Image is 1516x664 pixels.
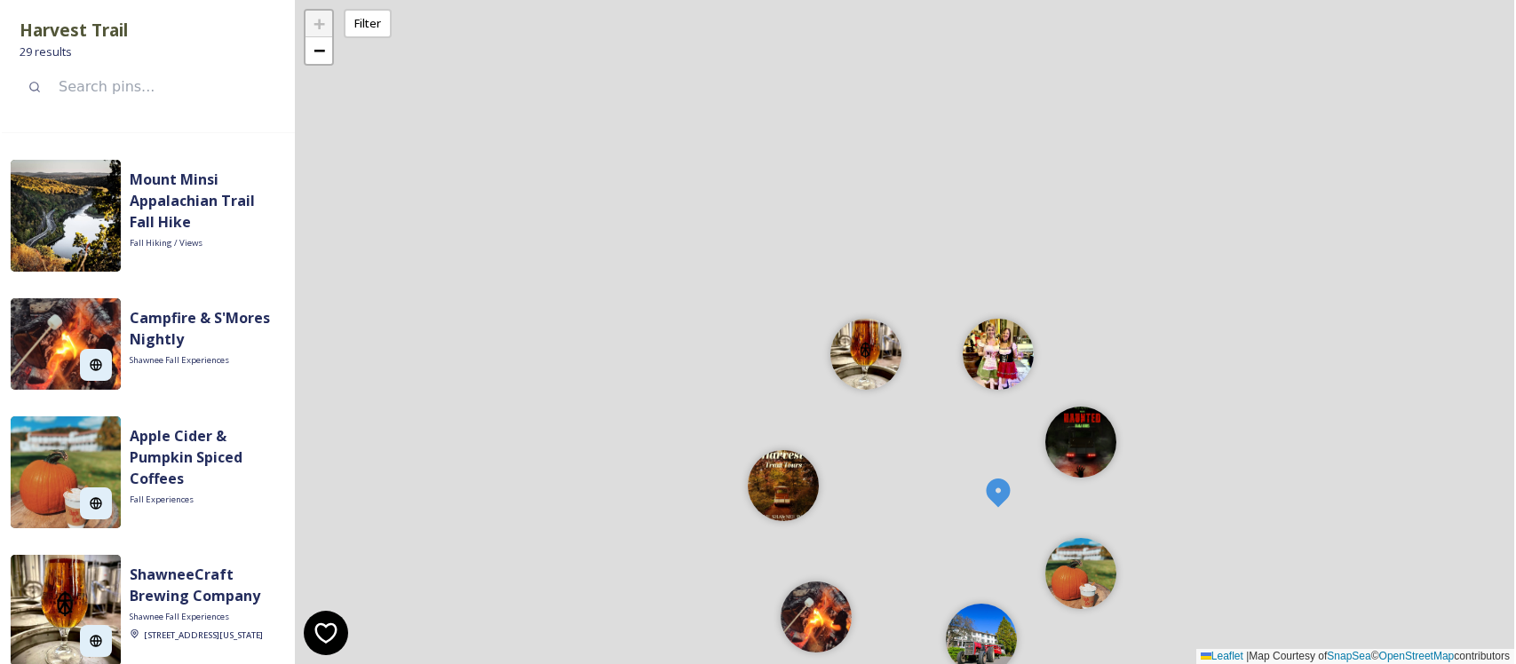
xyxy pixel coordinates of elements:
[306,11,332,37] a: Zoom in
[130,237,202,249] span: Fall Hiking / Views
[314,39,325,61] span: −
[11,416,121,528] img: 3e74a10e-9067-4450-864c-4a17a53f6e47.jpg
[130,308,270,349] strong: Campfire & S'Mores Nightly
[1327,650,1370,662] a: SnapSea
[130,170,255,232] strong: Mount Minsi Appalachian Trail Fall Hike
[1246,650,1249,662] span: |
[11,298,121,389] img: 1GuCUl8t6XKiyDphwZjnlctCWRpFOF4Fn.jpg
[314,12,325,35] span: +
[144,629,263,641] span: [STREET_ADDRESS][US_STATE]
[11,160,121,272] img: 3020e2b0-15d9-4f95-8c1e-9b79baca2fd4.jpg
[144,628,263,640] a: [STREET_ADDRESS][US_STATE]
[130,426,242,488] strong: Apple Cider & Pumpkin Spiced Coffees
[1196,649,1514,664] div: Map Courtesy of © contributors
[130,565,260,605] strong: ShawneeCraft Brewing Company
[982,476,1014,508] img: Marker
[1201,650,1243,662] a: Leaflet
[344,9,392,38] div: Filter
[130,494,194,506] span: Fall Experiences
[1379,650,1455,662] a: OpenStreetMap
[130,611,229,623] span: Shawnee Fall Experiences
[20,43,72,60] span: 29 results
[50,67,277,107] input: Search pins...
[130,354,229,367] span: Shawnee Fall Experiences
[306,37,332,64] a: Zoom out
[20,18,128,42] strong: Harvest Trail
